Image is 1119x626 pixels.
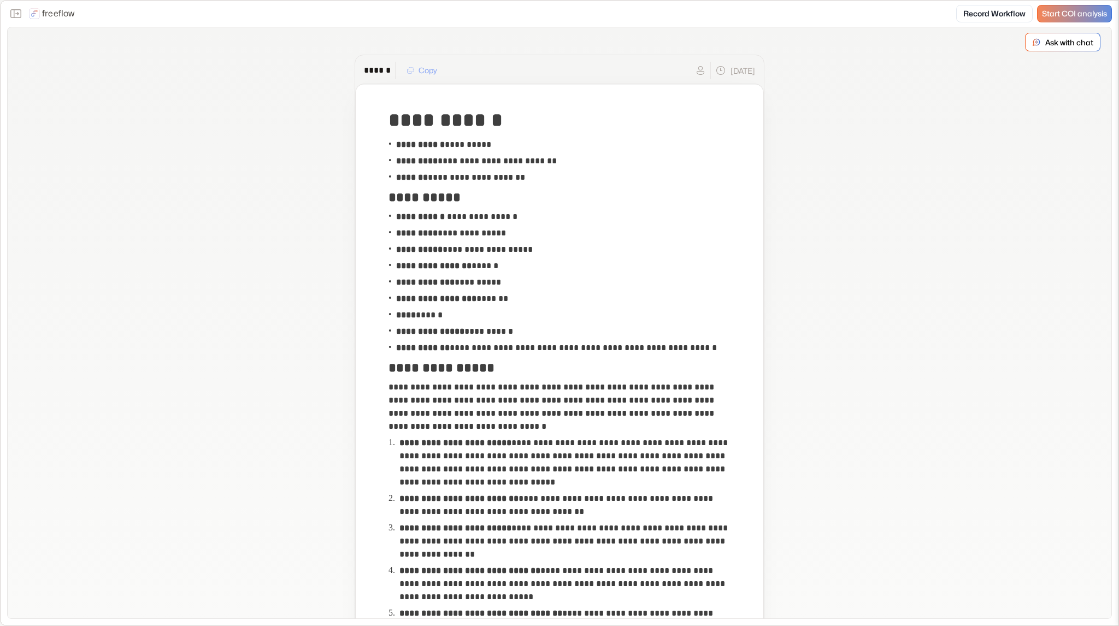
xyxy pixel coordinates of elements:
[956,5,1033,22] a: Record Workflow
[1042,9,1107,19] span: Start COI analysis
[7,5,25,22] button: Close the sidebar
[400,62,444,79] button: Copy
[42,7,75,20] p: freeflow
[731,65,755,76] p: [DATE]
[1037,5,1112,22] a: Start COI analysis
[29,7,75,20] a: freeflow
[1045,37,1093,48] p: Ask with chat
